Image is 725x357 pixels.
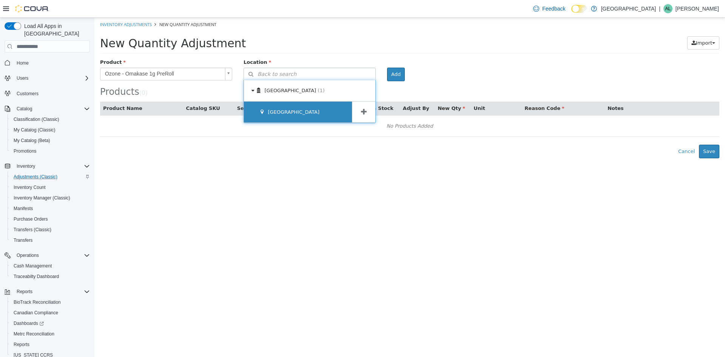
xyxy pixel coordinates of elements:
button: Back to search [149,50,281,63]
button: Cash Management [8,261,93,271]
button: Catalog [2,104,93,114]
span: Inventory [14,162,90,171]
span: Import [602,22,618,28]
span: Promotions [14,148,37,154]
button: Canadian Compliance [8,308,93,318]
span: Reports [14,342,29,348]
span: Reports [17,289,32,295]
span: Cash Management [11,261,90,270]
input: Dark Mode [571,5,587,13]
span: Dashboards [11,319,90,328]
button: Product Name [9,87,49,94]
span: 0 [47,72,51,79]
a: Transfers [11,236,35,245]
span: BioTrack Reconciliation [14,299,61,305]
span: Operations [14,251,90,260]
span: Transfers (Classic) [14,227,51,233]
small: ( ) [45,72,53,79]
span: Purchase Orders [14,216,48,222]
button: Customers [2,88,93,99]
button: Adjustments (Classic) [8,172,93,182]
span: Purchase Orders [11,215,90,224]
button: My Catalog (Beta) [8,135,93,146]
button: Home [2,57,93,68]
span: Inventory Count [14,184,46,190]
a: Adjustments (Classic) [11,172,60,181]
a: Feedback [530,1,568,16]
span: Metrc Reconciliation [14,331,54,337]
span: Adjustments (Classic) [11,172,90,181]
span: Reason Code [430,88,470,93]
span: Canadian Compliance [11,308,90,317]
span: Classification (Classic) [11,115,90,124]
div: Ashley Lehman-Preine [663,4,673,13]
button: Catalog SKU [92,87,127,94]
span: BioTrack Reconciliation [11,298,90,307]
button: Promotions [8,146,93,156]
span: Product [6,42,31,47]
button: Notes [513,87,531,94]
span: Home [14,58,90,67]
span: Canadian Compliance [14,310,58,316]
button: Catalog [14,104,35,113]
a: Inventory Count [11,183,49,192]
span: New Quantity Adjustment [65,4,122,9]
span: Home [17,60,29,66]
span: (1) [223,70,230,76]
span: Reports [14,287,90,296]
a: Home [14,59,32,68]
button: Manifests [8,203,93,214]
span: Transfers [11,236,90,245]
button: Import [593,19,625,32]
button: Inventory [14,162,38,171]
a: My Catalog (Beta) [11,136,53,145]
button: Operations [2,250,93,261]
a: Promotions [11,147,40,156]
span: Manifests [11,204,90,213]
button: Classification (Classic) [8,114,93,125]
span: Catalog [17,106,32,112]
span: Catalog [14,104,90,113]
a: Cash Management [11,261,55,270]
a: My Catalog (Classic) [11,125,59,134]
a: Ozone - Omakase 1g PreRoll [6,50,138,63]
button: Users [2,73,93,83]
button: Metrc Reconciliation [8,329,93,339]
button: Transfers [8,235,93,246]
button: Inventory Count [8,182,93,193]
button: BioTrack Reconciliation [8,297,93,308]
span: Users [17,75,28,81]
a: Purchase Orders [11,215,51,224]
span: Traceabilty Dashboard [11,272,90,281]
button: Reports [2,286,93,297]
button: Traceabilty Dashboard [8,271,93,282]
span: Traceabilty Dashboard [14,274,59,280]
span: [GEOGRAPHIC_DATA] [173,91,225,97]
button: Transfers (Classic) [8,224,93,235]
span: Transfers (Classic) [11,225,90,234]
a: Inventory Manager (Classic) [11,193,73,202]
span: Location [149,42,177,47]
span: Cash Management [14,263,52,269]
span: Metrc Reconciliation [11,329,90,338]
button: Operations [14,251,42,260]
span: Inventory Manager (Classic) [11,193,90,202]
a: Reports [11,340,32,349]
button: Inventory Manager (Classic) [8,193,93,203]
a: Traceabilty Dashboard [11,272,62,281]
button: Users [14,74,31,83]
span: AL [665,4,671,13]
span: Adjustments (Classic) [14,174,57,180]
button: Reports [8,339,93,350]
span: Promotions [11,147,90,156]
button: Purchase Orders [8,214,93,224]
a: Customers [14,89,42,98]
span: Dashboards [14,320,44,326]
button: Serial / Package Number [143,87,212,94]
button: My Catalog (Classic) [8,125,93,135]
a: Canadian Compliance [11,308,61,317]
button: Inventory [2,161,93,172]
button: Unit [379,87,392,94]
span: Products [6,69,45,79]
